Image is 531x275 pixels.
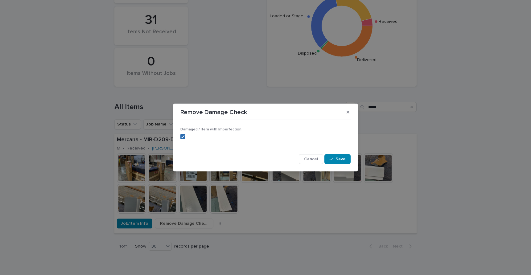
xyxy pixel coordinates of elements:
[180,128,241,131] span: Damaged / Item with Imperfection
[299,154,323,164] button: Cancel
[335,157,346,161] span: Save
[304,157,318,161] span: Cancel
[180,109,247,116] p: Remove Damage Check
[324,154,351,164] button: Save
